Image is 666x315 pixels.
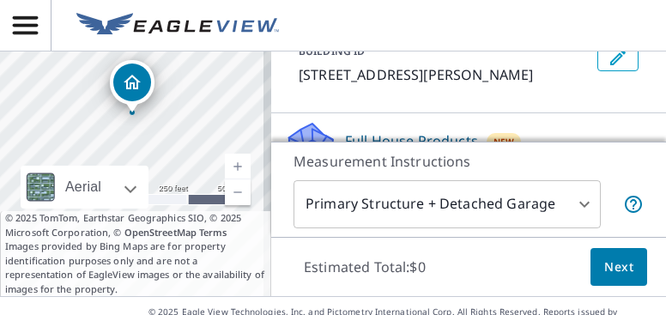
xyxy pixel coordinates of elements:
[590,248,647,287] button: Next
[5,211,266,239] span: © 2025 TomTom, Earthstar Geographics SIO, © 2025 Microsoft Corporation, ©
[299,64,590,85] p: [STREET_ADDRESS][PERSON_NAME]
[290,248,439,286] p: Estimated Total: $0
[493,135,515,148] span: New
[76,13,279,39] img: EV Logo
[604,257,633,278] span: Next
[345,130,478,151] p: Full House Products
[66,3,289,49] a: EV Logo
[225,154,251,179] a: Current Level 17, Zoom In
[124,226,197,239] a: OpenStreetMap
[285,120,652,169] div: Full House ProductsNew
[294,180,601,228] div: Primary Structure + Detached Garage
[623,194,644,215] span: Your report will include the primary structure and a detached garage if one exists.
[225,179,251,205] a: Current Level 17, Zoom Out
[21,166,148,209] div: Aerial
[110,60,154,113] div: Dropped pin, building 1, Residential property, 9016 Kathlyn Dr Saint Louis, MO 63134
[597,44,639,71] button: Edit building 1
[60,166,106,209] div: Aerial
[294,151,644,172] p: Measurement Instructions
[199,226,227,239] a: Terms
